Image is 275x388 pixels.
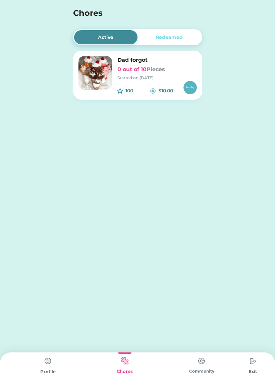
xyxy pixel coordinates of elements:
[98,34,113,41] div: Active
[117,65,197,74] h6: 0 out of 10
[195,354,208,368] img: type%3Dchores%2C%20state%3Ddefault.svg
[147,66,165,72] font: Pieces
[246,354,260,368] img: type%3Dchores%2C%20state%3Ddefault.svg
[163,368,240,374] div: Community
[117,56,197,64] h6: Dad forgot
[240,369,266,375] div: Exit
[117,75,197,81] div: Started on [DATE]
[118,354,131,368] img: type%3Dkids%2C%20state%3Dselected.svg
[125,87,151,94] div: 100
[73,7,184,19] h4: Chores
[86,368,163,375] div: Chores
[9,369,86,375] div: Profile
[41,354,55,368] img: type%3Dchores%2C%20state%3Ddefault.svg
[150,88,156,94] img: money-cash-dollar-coin--accounting-billing-payment-cash-coin-currency-money-finance.svg
[158,87,183,94] div: $10.00
[78,56,112,90] img: image.png
[117,88,123,94] img: interface-favorite-star--reward-rating-rate-social-star-media-favorite-like-stars.svg
[156,34,183,41] div: Redeemed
